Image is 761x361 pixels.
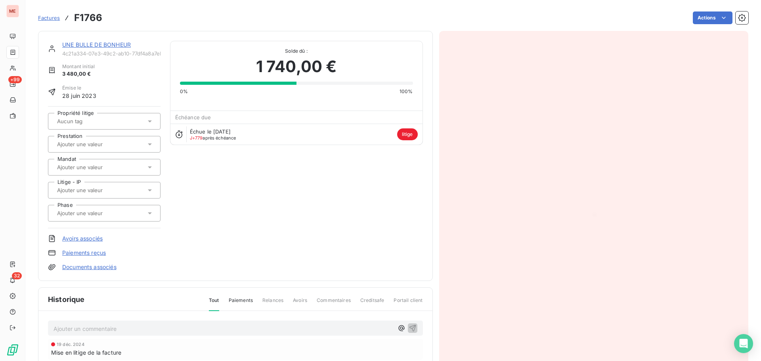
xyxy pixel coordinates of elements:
[51,348,121,357] span: Mise en litige de la facture
[62,249,106,257] a: Paiements reçus
[397,128,418,140] span: litige
[62,92,96,100] span: 28 juin 2023
[38,14,60,22] a: Factures
[262,297,283,310] span: Relances
[175,114,211,120] span: Échéance due
[256,55,337,78] span: 1 740,00 €
[56,187,136,194] input: Ajouter une valeur
[734,334,753,353] div: Open Intercom Messenger
[62,84,96,92] span: Émise le
[394,297,423,310] span: Portail client
[56,210,136,217] input: Ajouter une valeur
[56,141,136,148] input: Ajouter une valeur
[317,297,351,310] span: Commentaires
[180,88,188,95] span: 0%
[209,297,219,311] span: Tout
[62,263,117,271] a: Documents associés
[56,118,104,125] input: Aucun tag
[693,11,732,24] button: Actions
[190,128,231,135] span: Échue le [DATE]
[57,342,84,347] span: 19 déc. 2024
[62,41,131,48] a: UNE BULLE DE BONHEUR
[62,63,95,70] span: Montant initial
[56,164,136,171] input: Ajouter une valeur
[62,235,103,243] a: Avoirs associés
[360,297,384,310] span: Creditsafe
[48,294,85,305] span: Historique
[62,70,95,78] span: 3 480,00 €
[190,135,203,141] span: J+779
[62,50,161,57] span: 4c21a334-07e3-49c2-ab10-77df4a8a7ebc
[400,88,413,95] span: 100%
[38,15,60,21] span: Factures
[6,5,19,17] div: ME
[8,76,22,83] span: +99
[12,272,22,279] span: 32
[74,11,102,25] h3: F1766
[293,297,307,310] span: Avoirs
[229,297,253,310] span: Paiements
[6,344,19,356] img: Logo LeanPay
[180,48,413,55] span: Solde dû :
[190,136,236,140] span: après échéance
